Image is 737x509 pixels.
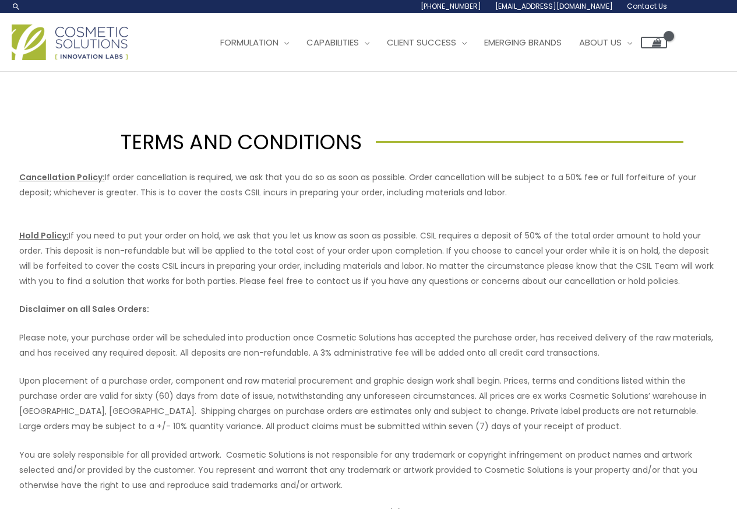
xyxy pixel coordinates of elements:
span: [PHONE_NUMBER] [421,1,481,11]
span: Formulation [220,36,278,48]
p: Please note, your purchase order will be scheduled into production once Cosmetic Solutions has ac... [19,330,718,360]
nav: Site Navigation [203,25,667,60]
a: Search icon link [12,2,21,11]
p: Upon placement of a purchase order, component and raw material procurement and graphic design wor... [19,373,718,434]
u: Hold Policy: [19,230,69,241]
span: [EMAIL_ADDRESS][DOMAIN_NAME] [495,1,613,11]
span: Contact Us [627,1,667,11]
a: Emerging Brands [475,25,570,60]
strong: Disclaimer on all Sales Orders: [19,303,149,315]
a: Client Success [378,25,475,60]
span: Client Success [387,36,456,48]
span: Emerging Brands [484,36,562,48]
a: View Shopping Cart, empty [641,37,667,48]
h1: TERMS AND CONDITIONS [54,128,362,156]
u: Cancellation Policy: [19,171,105,183]
img: Cosmetic Solutions Logo [12,24,128,60]
p: If order cancellation is required, we ask that you do so as soon as possible. Order cancellation ... [19,170,718,200]
p: If you need to put your order on hold, we ask that you let us know as soon as possible. CSIL requ... [19,213,718,289]
span: Capabilities [306,36,359,48]
a: Capabilities [298,25,378,60]
p: You are solely responsible for all provided artwork. Cosmetic Solutions is not responsible for an... [19,447,718,493]
span: About Us [579,36,622,48]
a: About Us [570,25,641,60]
a: Formulation [211,25,298,60]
